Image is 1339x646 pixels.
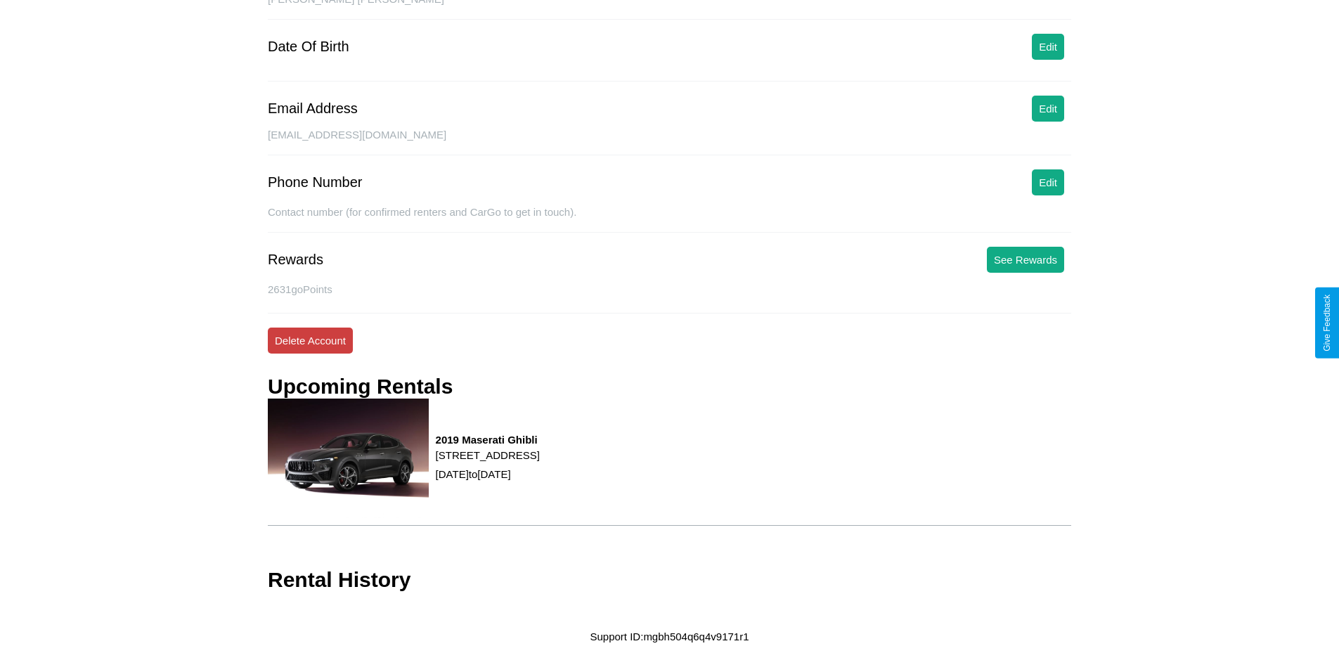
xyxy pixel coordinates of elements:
[268,568,410,592] h3: Rental History
[268,399,429,518] img: rental
[436,434,540,446] h3: 2019 Maserati Ghibli
[268,375,453,399] h3: Upcoming Rentals
[1032,96,1064,122] button: Edit
[268,206,1071,233] div: Contact number (for confirmed renters and CarGo to get in touch).
[590,627,749,646] p: Support ID: mgbh504q6q4v9171r1
[1032,34,1064,60] button: Edit
[1322,295,1332,351] div: Give Feedback
[436,465,540,484] p: [DATE] to [DATE]
[268,129,1071,155] div: [EMAIL_ADDRESS][DOMAIN_NAME]
[268,101,358,117] div: Email Address
[268,252,323,268] div: Rewards
[268,39,349,55] div: Date Of Birth
[268,280,1071,299] p: 2631 goPoints
[436,446,540,465] p: [STREET_ADDRESS]
[268,174,363,190] div: Phone Number
[1032,169,1064,195] button: Edit
[268,328,353,354] button: Delete Account
[987,247,1064,273] button: See Rewards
